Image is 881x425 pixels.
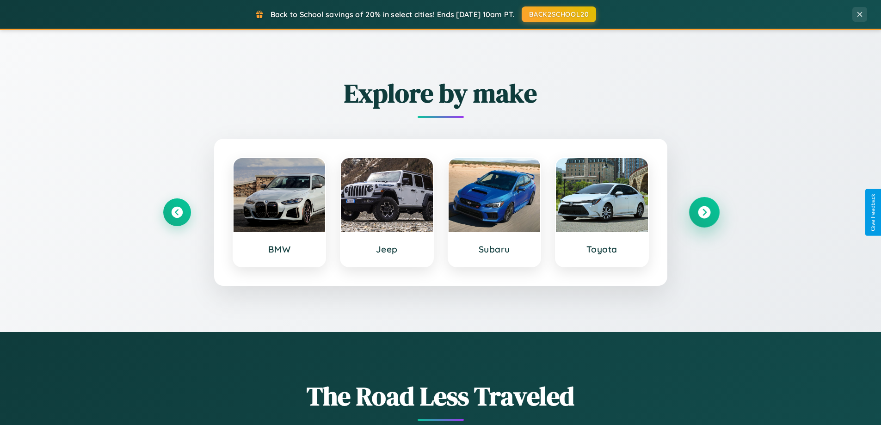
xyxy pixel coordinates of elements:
[243,244,316,255] h3: BMW
[458,244,531,255] h3: Subaru
[565,244,639,255] h3: Toyota
[163,75,718,111] h2: Explore by make
[163,378,718,414] h1: The Road Less Traveled
[271,10,515,19] span: Back to School savings of 20% in select cities! Ends [DATE] 10am PT.
[522,6,596,22] button: BACK2SCHOOL20
[870,194,876,231] div: Give Feedback
[350,244,424,255] h3: Jeep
